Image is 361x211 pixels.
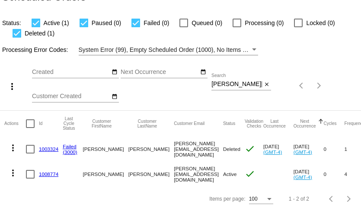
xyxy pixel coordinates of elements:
button: Change sorting for CustomerLastName [128,119,166,128]
input: Customer Created [32,93,110,100]
button: Change sorting for Cycles [323,121,336,126]
a: (3000) [63,149,77,155]
span: Paused (0) [92,18,121,28]
mat-select: Filter by Processing Error Codes [79,45,258,55]
a: (GMT-4) [294,149,312,155]
mat-cell: [PERSON_NAME] [83,137,128,162]
span: Active (1) [44,18,69,28]
mat-icon: date_range [200,69,206,76]
input: Created [32,69,110,76]
button: Next page [310,77,328,94]
span: Deleted (1) [25,28,54,38]
mat-cell: [PERSON_NAME] [83,162,128,187]
mat-header-cell: Validation Checks [245,111,263,137]
mat-icon: date_range [112,69,118,76]
mat-cell: [DATE] [294,162,324,187]
button: Change sorting for CustomerEmail [174,121,204,126]
a: 1003324 [39,146,58,152]
span: 100 [249,196,258,202]
mat-cell: [DATE] [263,137,294,162]
mat-icon: close [264,81,270,88]
span: Locked (0) [306,18,335,28]
mat-select: Items per page: [249,196,273,202]
button: Change sorting for CustomerFirstName [83,119,120,128]
span: Failed (0) [144,18,169,28]
button: Previous page [293,77,310,94]
button: Change sorting for LastProcessingCycleId [63,116,75,131]
mat-cell: [PERSON_NAME][EMAIL_ADDRESS][DOMAIN_NAME] [174,162,223,187]
mat-icon: check [245,144,255,154]
button: Clear [262,80,271,89]
button: Change sorting for NextOccurrenceUtc [294,119,316,128]
button: Next page [340,190,358,208]
button: Previous page [323,190,340,208]
button: Change sorting for LastOccurrenceUtc [263,119,286,128]
input: Search [211,81,262,88]
div: Items per page: [209,196,245,202]
div: 1 - 2 of 2 [289,196,309,202]
span: Processing Error Codes: [2,46,68,53]
span: Status: [2,19,21,26]
span: Queued (0) [192,18,222,28]
mat-header-cell: Actions [4,111,26,137]
a: 1008774 [39,171,58,177]
span: Deleted [223,146,240,152]
input: Next Occurrence [121,69,198,76]
span: Active [223,171,237,177]
a: Failed [63,144,77,149]
a: (GMT-4) [294,174,312,180]
mat-icon: more_vert [7,81,17,92]
mat-cell: [DATE] [294,137,324,162]
mat-cell: 0 [323,137,344,162]
a: (GMT-4) [263,149,282,155]
button: Change sorting for Id [39,121,42,126]
mat-cell: 0 [323,162,344,187]
mat-cell: [PERSON_NAME][EMAIL_ADDRESS][DOMAIN_NAME] [174,137,223,162]
mat-icon: more_vert [8,143,18,153]
button: Change sorting for Status [223,121,235,126]
mat-icon: check [245,169,255,179]
mat-icon: more_vert [8,168,18,178]
mat-icon: date_range [112,93,118,100]
span: Processing (0) [245,18,284,28]
mat-cell: [PERSON_NAME] [128,137,174,162]
mat-cell: [PERSON_NAME] [128,162,174,187]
